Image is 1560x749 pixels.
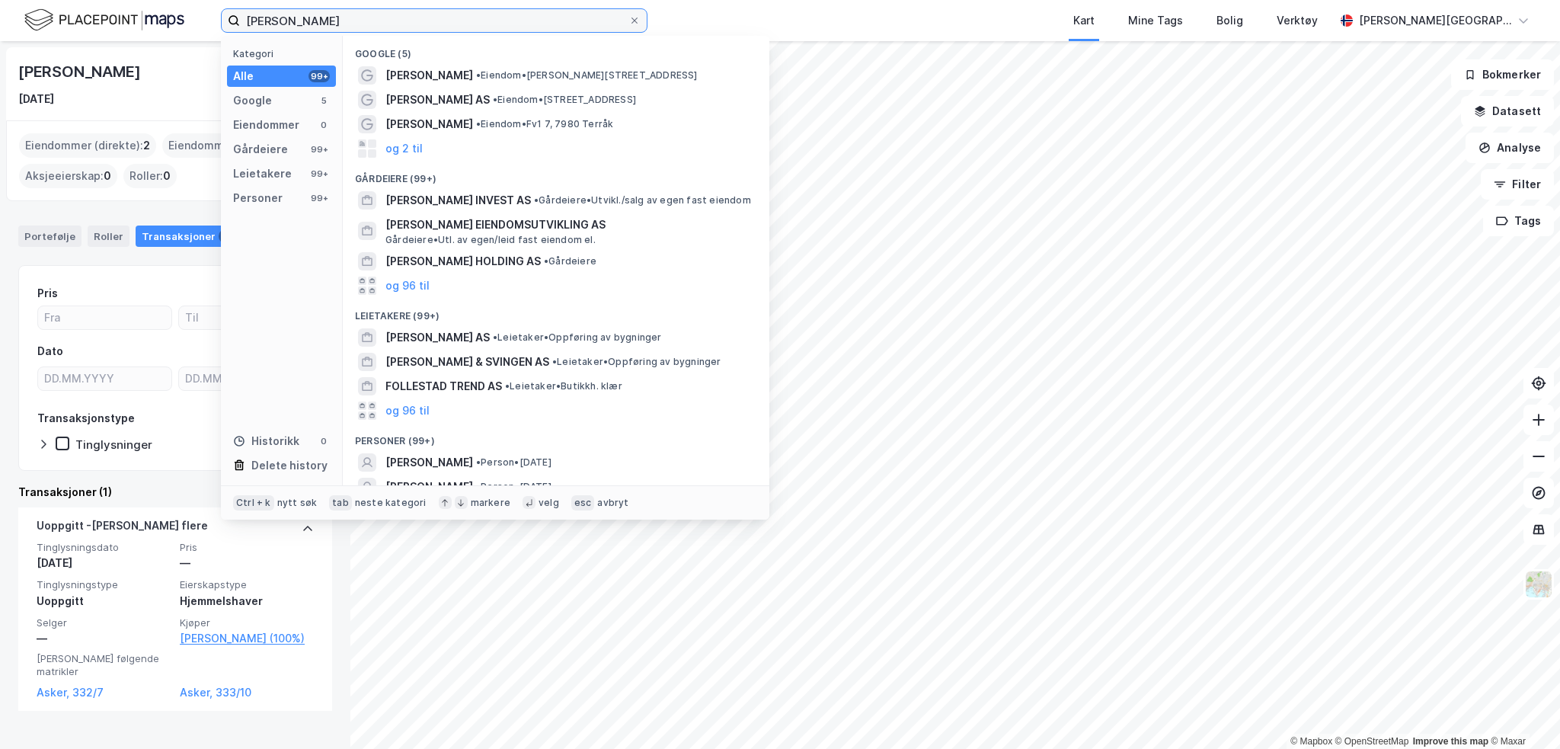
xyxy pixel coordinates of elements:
[37,592,171,610] div: Uoppgitt
[37,629,171,648] div: —
[37,541,171,554] span: Tinglysningsdato
[233,189,283,207] div: Personer
[180,683,314,702] a: Asker, 333/10
[343,36,769,63] div: Google (5)
[18,90,54,108] div: [DATE]
[233,67,254,85] div: Alle
[1413,736,1488,747] a: Improve this map
[38,306,171,329] input: Fra
[476,69,481,81] span: •
[1359,11,1511,30] div: [PERSON_NAME][GEOGRAPHIC_DATA]
[1483,206,1554,236] button: Tags
[104,167,111,185] span: 0
[180,629,314,648] a: [PERSON_NAME] (100%)
[308,70,330,82] div: 99+
[233,48,336,59] div: Kategori
[37,616,171,629] span: Selger
[179,367,312,390] input: DD.MM.YYYY
[179,306,312,329] input: Til
[571,495,595,511] div: esc
[233,91,272,110] div: Google
[233,432,299,450] div: Historikk
[343,161,769,188] div: Gårdeiere (99+)
[476,481,551,493] span: Person • [DATE]
[1277,11,1318,30] div: Verktøy
[240,9,628,32] input: Søk på adresse, matrikkel, gårdeiere, leietakere eller personer
[277,497,318,509] div: nytt søk
[505,380,510,392] span: •
[18,483,332,501] div: Transaksjoner (1)
[476,118,481,130] span: •
[38,367,171,390] input: DD.MM.YYYY
[1128,11,1183,30] div: Mine Tags
[88,226,129,247] div: Roller
[385,191,531,210] span: [PERSON_NAME] INVEST AS
[75,437,152,452] div: Tinglysninger
[37,683,171,702] a: Asker, 332/7
[18,226,82,247] div: Portefølje
[1481,169,1554,200] button: Filter
[233,495,274,511] div: Ctrl + k
[37,554,171,572] div: [DATE]
[233,140,288,158] div: Gårdeiere
[1466,133,1554,163] button: Analyse
[162,133,309,158] div: Eiendommer (Indirekte) :
[37,517,208,541] div: Uoppgitt - [PERSON_NAME] flere
[308,168,330,180] div: 99+
[1216,11,1243,30] div: Bolig
[534,194,751,206] span: Gårdeiere • Utvikl./salg av egen fast eiendom
[385,453,473,472] span: [PERSON_NAME]
[318,94,330,107] div: 5
[476,456,481,468] span: •
[493,331,497,343] span: •
[385,353,549,371] span: [PERSON_NAME] & SVINGEN AS
[180,554,314,572] div: —
[534,194,539,206] span: •
[597,497,628,509] div: avbryt
[544,255,548,267] span: •
[385,216,751,234] span: [PERSON_NAME] EIENDOMSUTVIKLING AS
[505,380,622,392] span: Leietaker • Butikkh. klær
[385,252,541,270] span: [PERSON_NAME] HOLDING AS
[123,164,177,188] div: Roller :
[385,478,473,496] span: [PERSON_NAME]
[1524,570,1553,599] img: Z
[37,284,58,302] div: Pris
[180,578,314,591] span: Eierskapstype
[1484,676,1560,749] iframe: Chat Widget
[385,139,423,158] button: og 2 til
[1484,676,1560,749] div: Kontrollprogram for chat
[37,652,171,679] span: [PERSON_NAME] følgende matrikler
[19,164,117,188] div: Aksjeeierskap :
[476,118,613,130] span: Eiendom • Fv1 7, 7980 Terråk
[37,578,171,591] span: Tinglysningstype
[385,328,490,347] span: [PERSON_NAME] AS
[476,481,481,492] span: •
[343,423,769,450] div: Personer (99+)
[476,456,551,469] span: Person • [DATE]
[136,226,240,247] div: Transaksjoner
[308,192,330,204] div: 99+
[385,377,502,395] span: FOLLESTAD TREND AS
[219,229,234,244] div: 1
[233,116,299,134] div: Eiendommer
[180,541,314,554] span: Pris
[552,356,721,368] span: Leietaker • Oppføring av bygninger
[385,91,490,109] span: [PERSON_NAME] AS
[1451,59,1554,90] button: Bokmerker
[233,165,292,183] div: Leietakere
[471,497,510,509] div: markere
[318,119,330,131] div: 0
[476,69,698,82] span: Eiendom • [PERSON_NAME][STREET_ADDRESS]
[251,456,328,475] div: Delete history
[180,616,314,629] span: Kjøper
[343,298,769,325] div: Leietakere (99+)
[1073,11,1095,30] div: Kart
[385,402,430,420] button: og 96 til
[493,331,662,344] span: Leietaker • Oppføring av bygninger
[143,136,150,155] span: 2
[544,255,596,267] span: Gårdeiere
[493,94,636,106] span: Eiendom • [STREET_ADDRESS]
[493,94,497,105] span: •
[552,356,557,367] span: •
